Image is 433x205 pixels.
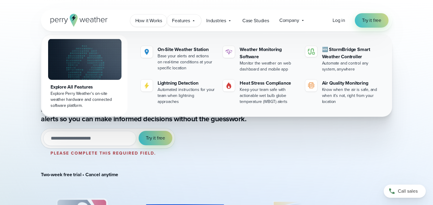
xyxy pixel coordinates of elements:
[158,80,216,87] div: Lightning Detection
[51,91,119,109] div: Explore Perry Weather's on-site weather hardware and connected software platform.
[355,13,388,28] a: Try it free
[322,60,380,72] div: Automate and control any system, anywhere
[279,17,299,24] span: Company
[308,82,315,89] img: aqi-icon.svg
[143,48,150,56] img: Location.svg
[303,77,382,107] a: Air Quality Monitoring Know when the air is safe, and when it's not, right from your location
[220,44,300,75] a: Weather Monitoring Software Monitor the weather on web dashboard and mobile app
[42,35,127,116] a: Explore All Features Explore Perry Weather's on-site weather hardware and connected software plat...
[242,17,269,24] span: Case Studies
[51,83,119,91] div: Explore All Features
[303,44,382,75] a: 🆕 StormBridge Smart Weather Controller Automate and control any system, anywhere
[322,80,380,87] div: Air Quality Monitoring
[225,48,232,56] img: software-icon.svg
[206,17,226,24] span: Industries
[158,87,216,105] div: Automated instructions for your team when lightning approaches
[322,46,380,60] div: 🆕 StormBridge Smart Weather Controller
[384,185,426,198] a: Call sales
[138,44,218,74] a: On-Site Weather Station Base your alerts and actions on real-time conditions at your specific loc...
[138,77,218,107] a: Lightning Detection Automated instructions for your team when lightning approaches
[41,104,281,124] p: Real-time weather data from your location, precise forecasts, and automated alerts so you can mak...
[130,14,167,27] a: How it Works
[135,17,162,24] span: How it Works
[225,82,232,89] img: Gas.svg
[362,17,381,24] span: Try it free
[240,80,298,87] div: Heat Stress Compliance
[146,134,165,142] span: Try it free
[398,188,418,195] span: Call sales
[308,48,315,55] img: stormbridge-icon-V6.svg
[158,46,216,53] div: On-Site Weather Station
[139,131,172,145] button: Try it free
[237,14,274,27] a: Case Studies
[322,87,380,105] div: Know when the air is safe, and when it's not, right from your location
[143,82,150,89] img: lightning-icon.svg
[333,17,345,24] a: Log in
[51,150,156,156] label: Please complete this required field.
[172,17,190,24] span: Features
[220,77,300,107] a: Heat Stress Compliance Keep your team safe with actionable wet bulb globe temperature (WBGT) alerts
[240,46,298,60] div: Weather Monitoring Software
[41,171,118,178] strong: Two-week free trial • Cancel anytime
[240,87,298,105] div: Keep your team safe with actionable wet bulb globe temperature (WBGT) alerts
[240,60,298,72] div: Monitor the weather on web dashboard and mobile app
[158,53,216,71] div: Base your alerts and actions on real-time conditions at your specific location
